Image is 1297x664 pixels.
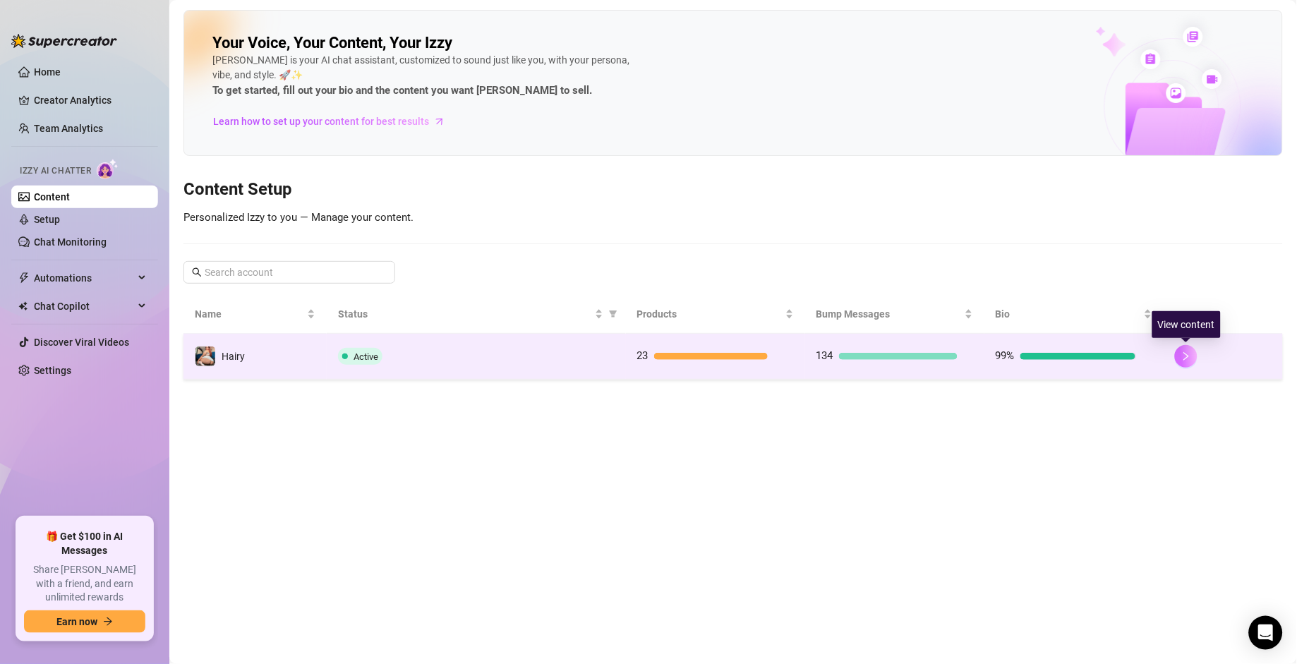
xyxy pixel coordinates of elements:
button: Earn nowarrow-right [24,610,145,633]
span: Chat Copilot [34,295,134,318]
span: filter [609,310,617,318]
span: Name [195,306,304,322]
a: Setup [34,214,60,225]
th: Bio [984,295,1164,334]
span: Hairy [222,351,245,362]
th: Name [183,295,327,334]
span: Learn how to set up your content for best results [213,114,429,129]
span: Izzy AI Chatter [20,164,91,178]
span: Products [637,306,783,322]
h3: Content Setup [183,179,1283,201]
th: Bump Messages [805,295,984,334]
span: arrow-right [433,114,447,128]
a: Content [34,191,70,203]
input: Search account [205,265,375,280]
img: Hairy [195,346,215,366]
th: Status [327,295,625,334]
span: Bio [996,306,1141,322]
span: filter [606,303,620,325]
a: Creator Analytics [34,89,147,111]
a: Chat Monitoring [34,236,107,248]
a: Home [34,66,61,78]
h2: Your Voice, Your Content, Your Izzy [212,33,452,53]
span: thunderbolt [18,272,30,284]
button: right [1175,345,1198,368]
div: Open Intercom Messenger [1249,616,1283,650]
img: AI Chatter [97,159,119,179]
span: Status [338,306,591,322]
span: Earn now [56,616,97,627]
span: right [1181,351,1191,361]
a: Team Analytics [34,123,103,134]
span: Share [PERSON_NAME] with a friend, and earn unlimited rewards [24,563,145,605]
th: Products [626,295,805,334]
span: 23 [637,349,648,362]
a: Settings [34,365,71,376]
span: 134 [816,349,833,362]
span: Personalized Izzy to you — Manage your content. [183,211,414,224]
span: Active [354,351,378,362]
img: Chat Copilot [18,301,28,311]
span: 🎁 Get $100 in AI Messages [24,530,145,557]
span: search [192,267,202,277]
img: logo-BBDzfeDw.svg [11,34,117,48]
span: Automations [34,267,134,289]
strong: To get started, fill out your bio and the content you want [PERSON_NAME] to sell. [212,84,592,97]
div: View content [1152,311,1221,338]
img: ai-chatter-content-library-cLFOSyPT.png [1063,11,1282,155]
a: Discover Viral Videos [34,337,129,348]
a: Learn how to set up your content for best results [212,110,456,133]
span: 99% [996,349,1015,362]
div: [PERSON_NAME] is your AI chat assistant, customized to sound just like you, with your persona, vi... [212,53,636,99]
span: arrow-right [103,617,113,627]
span: Bump Messages [816,306,962,322]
